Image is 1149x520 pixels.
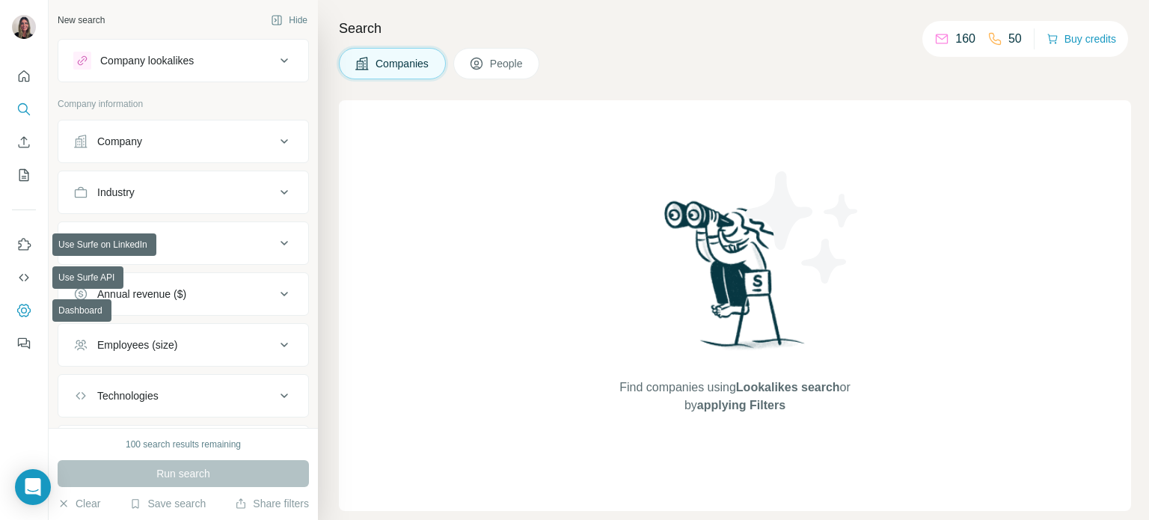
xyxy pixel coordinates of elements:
[97,134,142,149] div: Company
[12,96,36,123] button: Search
[100,53,194,68] div: Company lookalikes
[260,9,318,31] button: Hide
[58,225,308,261] button: HQ location
[58,43,308,79] button: Company lookalikes
[12,231,36,258] button: Use Surfe on LinkedIn
[12,162,36,189] button: My lists
[12,129,36,156] button: Enrich CSV
[58,174,308,210] button: Industry
[58,276,308,312] button: Annual revenue ($)
[1047,28,1116,49] button: Buy credits
[955,30,975,48] p: 160
[697,399,785,412] span: applying Filters
[12,330,36,357] button: Feedback
[339,18,1131,39] h4: Search
[12,15,36,39] img: Avatar
[735,160,870,295] img: Surfe Illustration - Stars
[15,469,51,505] div: Open Intercom Messenger
[1008,30,1022,48] p: 50
[58,327,308,363] button: Employees (size)
[58,123,308,159] button: Company
[97,185,135,200] div: Industry
[490,56,524,71] span: People
[97,388,159,403] div: Technologies
[58,13,105,27] div: New search
[58,97,309,111] p: Company information
[97,337,177,352] div: Employees (size)
[235,496,309,511] button: Share filters
[129,496,206,511] button: Save search
[97,236,152,251] div: HQ location
[736,381,840,394] span: Lookalikes search
[58,496,100,511] button: Clear
[97,287,186,302] div: Annual revenue ($)
[126,438,241,451] div: 100 search results remaining
[658,197,813,364] img: Surfe Illustration - Woman searching with binoculars
[615,379,854,415] span: Find companies using or by
[12,264,36,291] button: Use Surfe API
[12,297,36,324] button: Dashboard
[12,63,36,90] button: Quick start
[58,378,308,414] button: Technologies
[376,56,430,71] span: Companies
